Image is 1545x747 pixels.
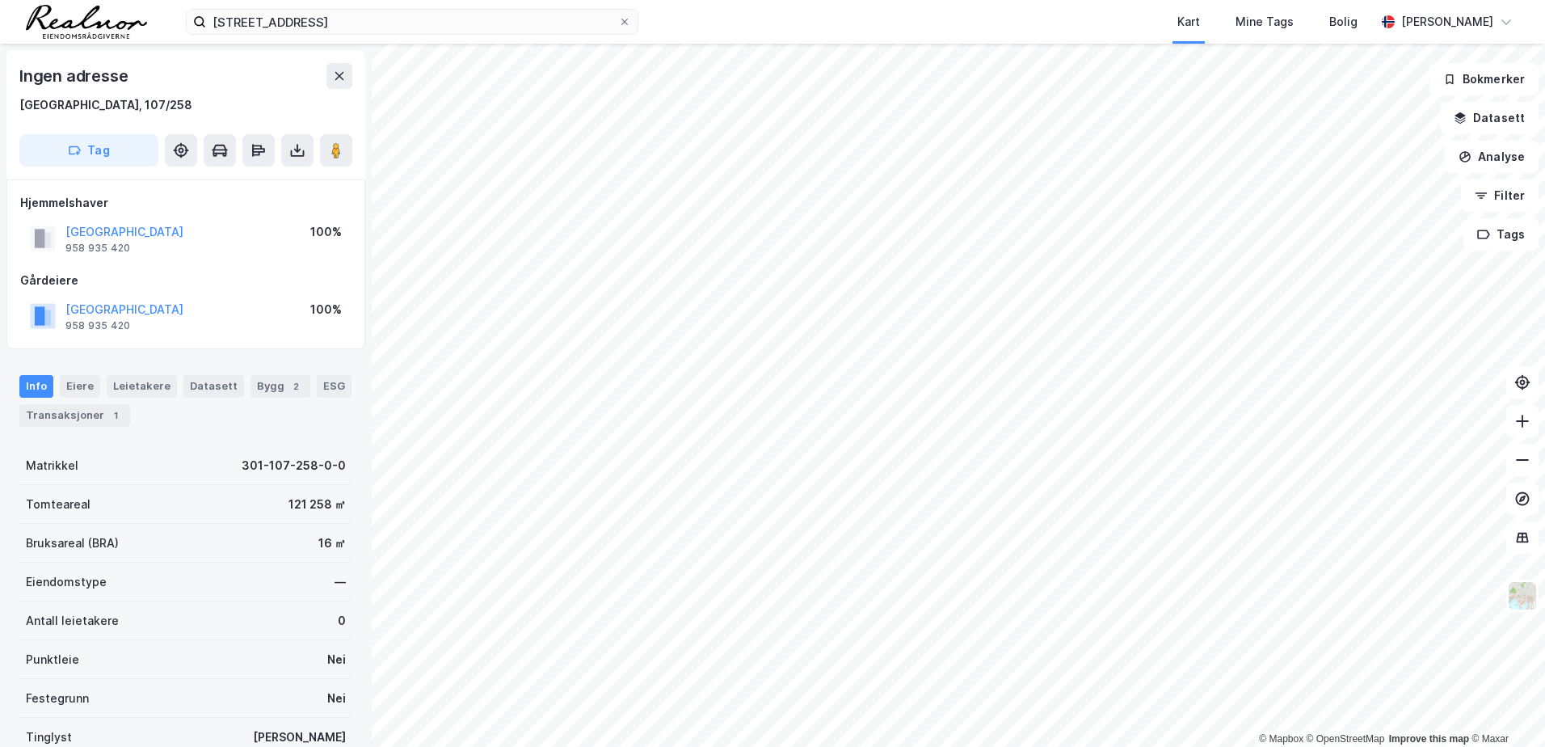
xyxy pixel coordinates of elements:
[1389,733,1469,745] a: Improve this map
[19,95,192,115] div: [GEOGRAPHIC_DATA], 107/258
[1445,141,1539,173] button: Analyse
[183,375,244,398] div: Datasett
[327,689,346,708] div: Nei
[1259,733,1303,745] a: Mapbox
[250,375,310,398] div: Bygg
[26,456,78,475] div: Matrikkel
[206,10,618,34] input: Søk på adresse, matrikkel, gårdeiere, leietakere eller personer
[26,534,119,553] div: Bruksareal (BRA)
[242,456,346,475] div: 301-107-258-0-0
[60,375,100,398] div: Eiere
[20,271,352,290] div: Gårdeiere
[1329,12,1358,32] div: Bolig
[1236,12,1294,32] div: Mine Tags
[26,572,107,592] div: Eiendomstype
[107,375,177,398] div: Leietakere
[26,689,89,708] div: Festegrunn
[1464,669,1545,747] div: Kontrollprogram for chat
[26,5,147,39] img: realnor-logo.934646d98de889bb5806.png
[19,375,53,398] div: Info
[318,534,346,553] div: 16 ㎡
[288,495,346,514] div: 121 258 ㎡
[1401,12,1493,32] div: [PERSON_NAME]
[19,404,130,427] div: Transaksjoner
[1464,669,1545,747] iframe: Chat Widget
[107,407,124,424] div: 1
[288,378,304,395] div: 2
[26,728,72,747] div: Tinglyst
[253,728,346,747] div: [PERSON_NAME]
[19,134,158,167] button: Tag
[1440,102,1539,134] button: Datasett
[26,611,119,631] div: Antall leietakere
[26,650,79,669] div: Punktleie
[335,572,346,592] div: —
[310,300,342,319] div: 100%
[1177,12,1200,32] div: Kart
[1429,63,1539,95] button: Bokmerker
[1307,733,1385,745] a: OpenStreetMap
[26,495,91,514] div: Tomteareal
[317,375,352,398] div: ESG
[1507,580,1538,611] img: Z
[20,193,352,213] div: Hjemmelshaver
[19,63,131,89] div: Ingen adresse
[327,650,346,669] div: Nei
[1463,218,1539,251] button: Tags
[1461,179,1539,212] button: Filter
[65,242,130,255] div: 958 935 420
[310,222,342,242] div: 100%
[65,319,130,332] div: 958 935 420
[338,611,346,631] div: 0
